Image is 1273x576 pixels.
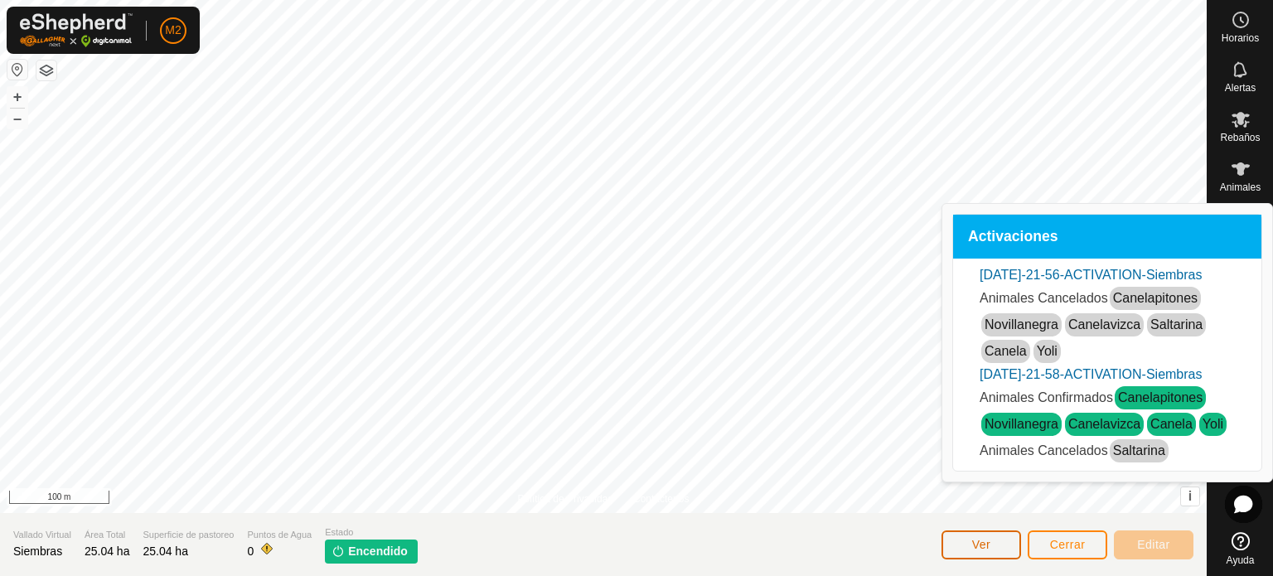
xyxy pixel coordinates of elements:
[941,530,1021,559] button: Ver
[1181,487,1199,506] button: i
[1068,417,1140,431] a: Canelavizca
[980,291,1108,305] span: Animales Cancelados
[13,528,71,542] span: Vallado Virtual
[165,22,181,39] span: M2
[980,268,1203,282] a: [DATE]-21-56-ACTIVATION-Siembras
[980,443,1108,457] span: Animales Cancelados
[7,87,27,107] button: +
[1113,291,1198,305] a: Canelapitones
[7,60,27,80] button: Restablecer Mapa
[1028,530,1107,559] button: Cerrar
[1220,182,1261,192] span: Animales
[985,344,1027,358] a: Canela
[1118,390,1203,404] a: Canelapitones
[633,491,689,506] a: Contáctenos
[1150,417,1193,431] a: Canela
[248,545,254,558] span: 0
[980,390,1113,404] span: Animales Confirmados
[985,417,1058,431] a: Novillanegra
[1222,33,1259,43] span: Horarios
[332,545,345,558] img: encender
[85,528,130,542] span: Área Total
[1188,489,1192,503] span: i
[1220,133,1260,143] span: Rebaños
[325,525,418,540] span: Estado
[968,230,1058,244] span: Activaciones
[143,545,188,558] span: 25.04 ha
[20,13,133,47] img: Logo Gallagher
[85,545,130,558] span: 25.04 ha
[1225,83,1256,93] span: Alertas
[1050,538,1086,551] span: Cerrar
[1113,443,1165,457] a: Saltarina
[143,528,234,542] span: Superficie de pastoreo
[518,491,613,506] a: Política de Privacidad
[1227,555,1255,565] span: Ayuda
[980,367,1203,381] a: [DATE]-21-58-ACTIVATION-Siembras
[348,543,408,560] span: Encendido
[248,528,312,542] span: Puntos de Agua
[972,538,991,551] span: Ver
[1208,525,1273,572] a: Ayuda
[1137,538,1170,551] span: Editar
[1037,344,1058,358] a: Yoli
[985,317,1058,332] a: Novillanegra
[1203,417,1223,431] a: Yoli
[1114,530,1193,559] button: Editar
[1068,317,1140,332] a: Canelavizca
[7,109,27,128] button: –
[1150,317,1203,332] a: Saltarina
[13,545,62,558] span: Siembras
[36,61,56,80] button: Capas del Mapa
